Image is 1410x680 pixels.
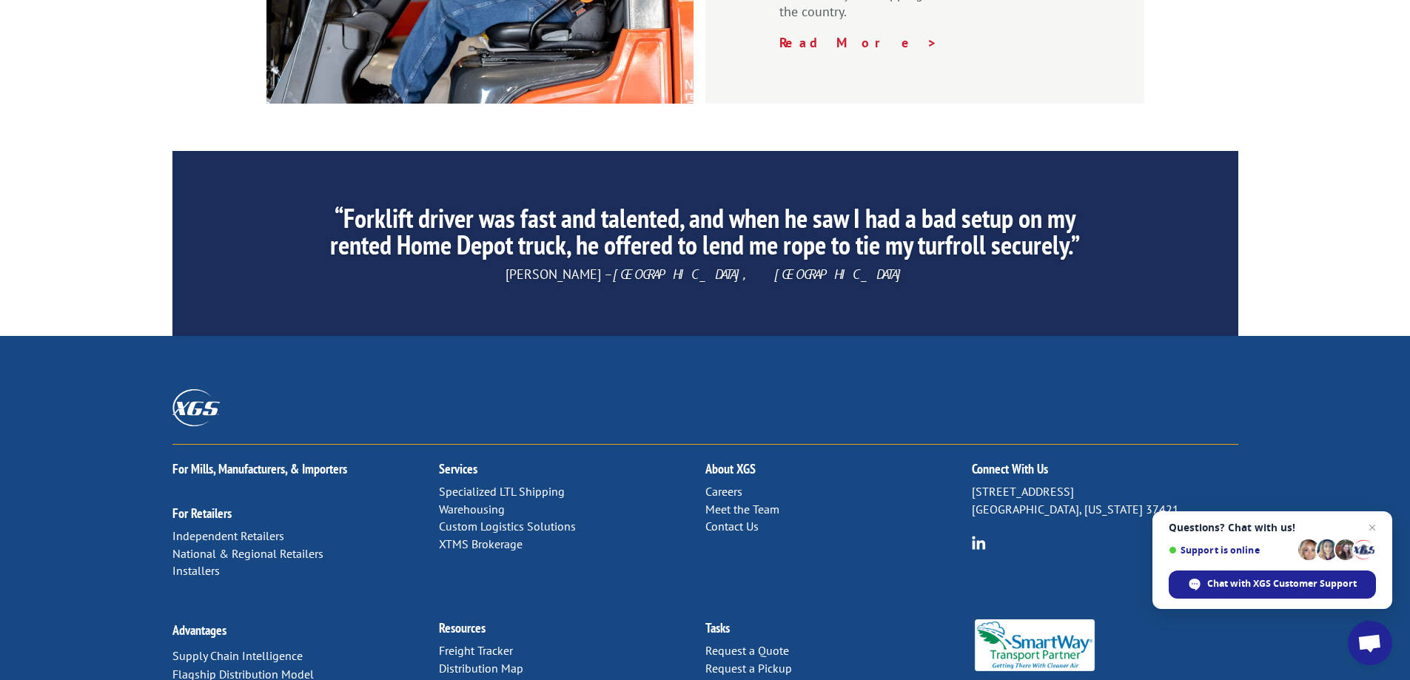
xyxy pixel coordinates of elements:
[439,502,505,516] a: Warehousing
[1207,577,1357,590] span: Chat with XGS Customer Support
[172,528,284,543] a: Independent Retailers
[172,622,226,639] a: Advantages
[439,536,523,551] a: XTMS Brokerage
[172,546,323,561] a: National & Regional Retailers
[705,460,756,477] a: About XGS
[972,462,1238,483] h2: Connect With Us
[439,643,513,658] a: Freight Tracker
[172,505,232,522] a: For Retailers
[779,34,938,51] a: Read More >
[439,619,486,636] a: Resources
[705,484,742,499] a: Careers
[172,563,220,578] a: Installers
[972,536,986,550] img: group-6
[705,622,972,642] h2: Tasks
[172,389,220,425] img: XGS_Logos_ALL_2024_All_White
[311,205,1098,266] h2: “Forklift driver was fast and talented, and when he saw I had a bad setup on my rented Home Depot...
[705,519,759,533] a: Contact Us
[1169,570,1376,599] div: Chat with XGS Customer Support
[1169,522,1376,533] span: Questions? Chat with us!
[439,661,523,676] a: Distribution Map
[705,502,779,516] a: Meet the Team
[1348,621,1392,665] div: Open chat
[1169,545,1293,556] span: Support is online
[613,266,904,283] em: [GEOGRAPHIC_DATA], [GEOGRAPHIC_DATA]
[972,483,1238,519] p: [STREET_ADDRESS] [GEOGRAPHIC_DATA], [US_STATE] 37421
[972,619,1098,671] img: Smartway_Logo
[705,643,789,658] a: Request a Quote
[439,460,477,477] a: Services
[172,460,347,477] a: For Mills, Manufacturers, & Importers
[439,519,576,533] a: Custom Logistics Solutions
[705,661,792,676] a: Request a Pickup
[172,648,303,663] a: Supply Chain Intelligence
[1363,519,1381,536] span: Close chat
[506,266,904,283] span: [PERSON_NAME] –
[439,484,565,499] a: Specialized LTL Shipping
